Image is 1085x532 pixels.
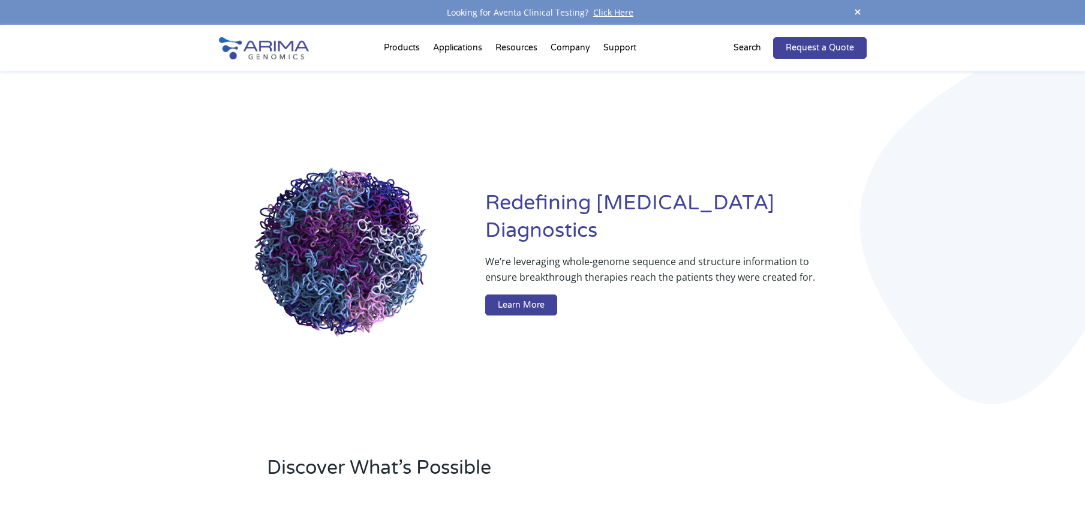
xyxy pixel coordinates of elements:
[485,294,557,316] a: Learn More
[219,37,309,59] img: Arima-Genomics-logo
[219,5,867,20] div: Looking for Aventa Clinical Testing?
[773,37,867,59] a: Request a Quote
[734,40,761,56] p: Search
[1025,474,1085,532] iframe: Chat Widget
[485,254,818,294] p: We’re leveraging whole-genome sequence and structure information to ensure breakthrough therapies...
[588,7,638,18] a: Click Here
[485,190,866,254] h1: Redefining [MEDICAL_DATA] Diagnostics
[267,455,696,491] h2: Discover What’s Possible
